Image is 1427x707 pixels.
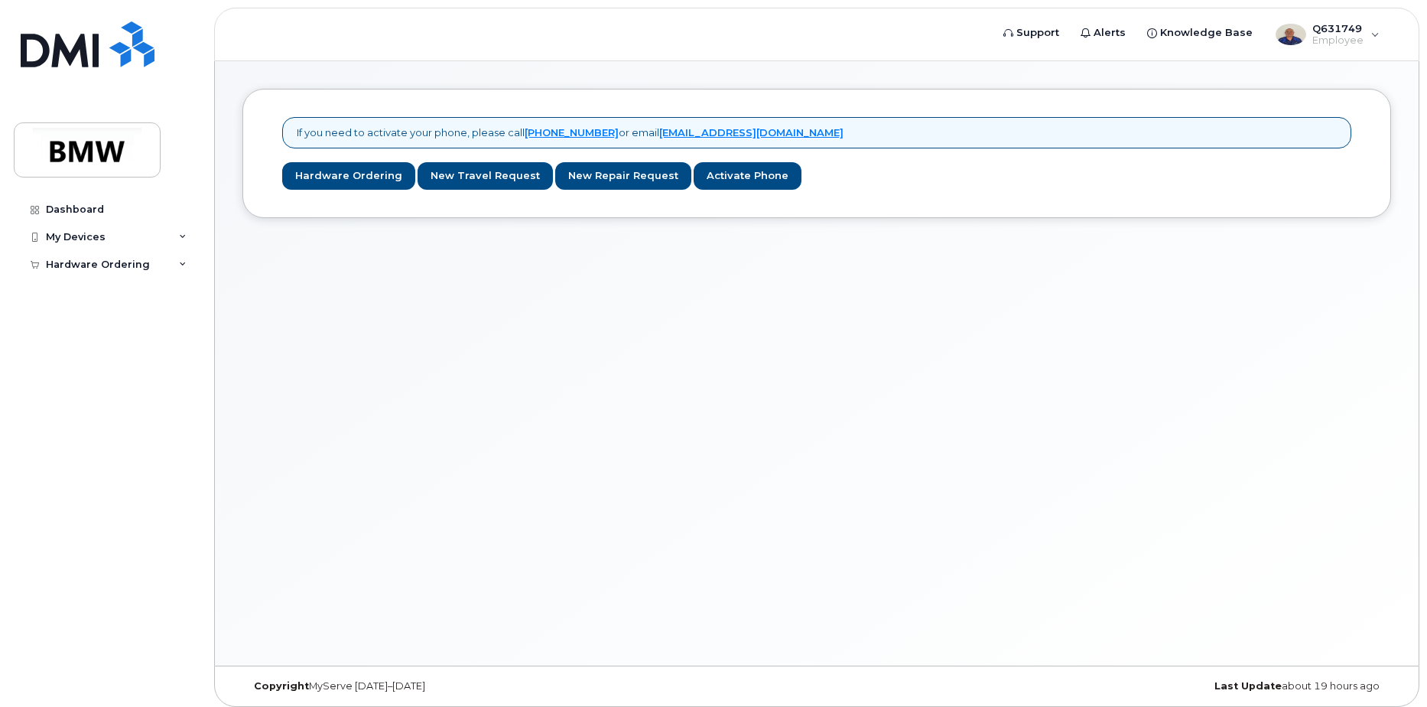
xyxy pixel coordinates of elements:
[1008,680,1391,692] div: about 19 hours ago
[254,680,309,692] strong: Copyright
[418,162,553,191] a: New Travel Request
[525,126,619,138] a: [PHONE_NUMBER]
[282,162,415,191] a: Hardware Ordering
[694,162,801,191] a: Activate Phone
[659,126,844,138] a: [EMAIL_ADDRESS][DOMAIN_NAME]
[555,162,691,191] a: New Repair Request
[242,680,626,692] div: MyServe [DATE]–[DATE]
[1214,680,1282,692] strong: Last Update
[297,125,844,140] p: If you need to activate your phone, please call or email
